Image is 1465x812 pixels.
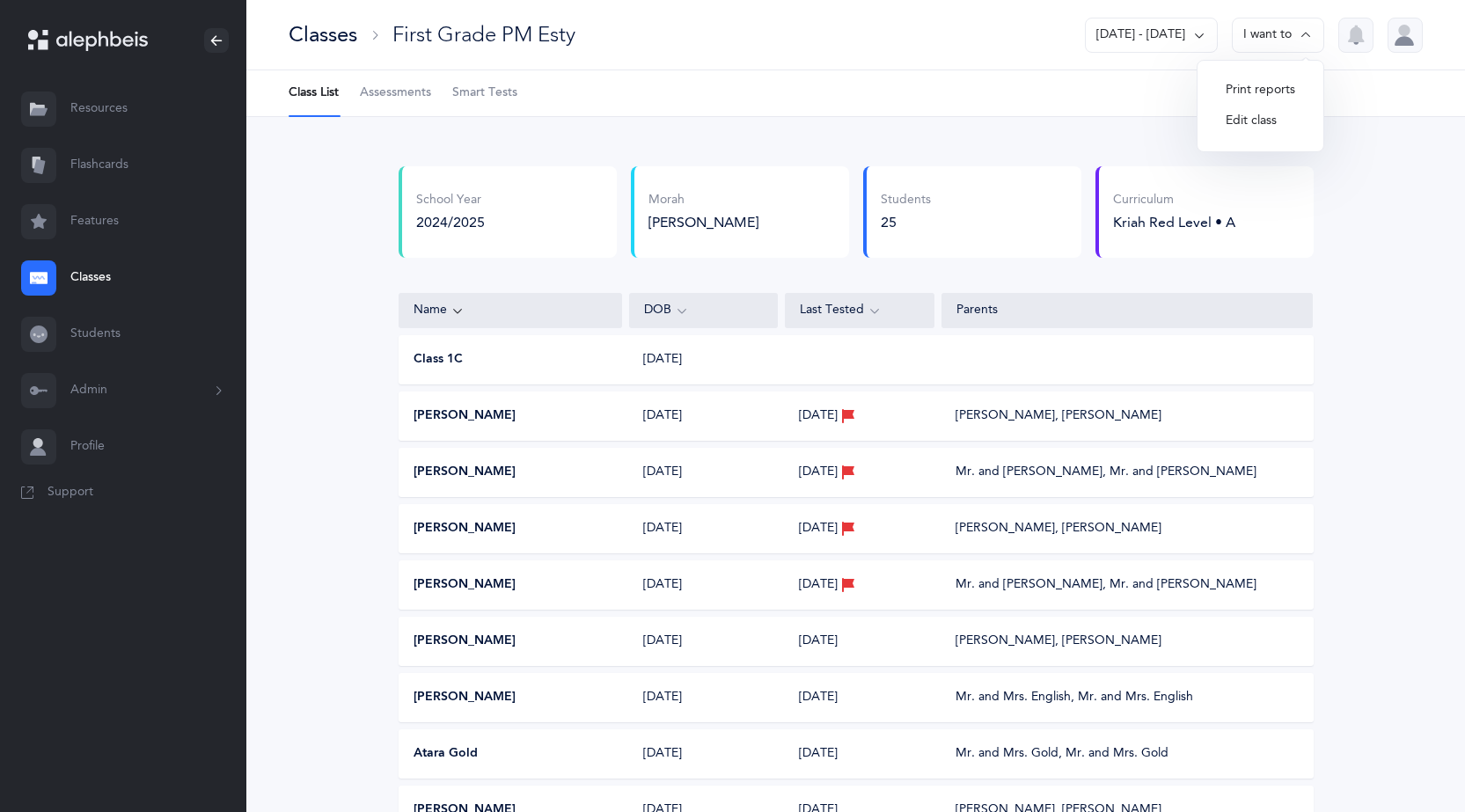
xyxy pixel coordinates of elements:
div: Morah [648,192,835,209]
div: 25 [881,213,931,232]
span: [DATE] [799,520,838,538]
div: [DATE] [629,576,778,594]
div: [DATE] [629,745,778,763]
div: Parents [956,302,1299,319]
span: [DATE] [799,407,838,425]
button: Atara Gold [414,745,478,763]
div: Mr. and [PERSON_NAME], Mr. and [PERSON_NAME] [956,576,1256,594]
div: Mr. and Mrs. English, Mr. and Mrs. English [956,689,1193,706]
div: Kriah Red Level • A [1113,213,1235,232]
div: Name [414,301,607,320]
button: [PERSON_NAME] [414,689,516,706]
button: [PERSON_NAME] [414,633,516,650]
span: Smart Tests [452,84,517,102]
div: [DATE] [629,407,778,425]
span: [DATE] [799,689,838,706]
button: [PERSON_NAME] [414,407,516,425]
button: Print reports [1212,75,1309,106]
button: [DATE] - [DATE] [1085,18,1218,53]
div: [DATE] [629,520,778,538]
div: [PERSON_NAME], [PERSON_NAME] [956,520,1161,538]
button: [PERSON_NAME] [414,576,516,594]
div: [DATE] [629,464,778,481]
span: [DATE] [799,576,838,594]
span: [DATE] [799,464,838,481]
div: [PERSON_NAME], [PERSON_NAME] [956,407,1161,425]
button: Class 1C [414,351,463,369]
div: Curriculum [1113,192,1235,209]
button: [PERSON_NAME] [414,464,516,481]
div: Mr. and [PERSON_NAME], Mr. and [PERSON_NAME] [956,464,1256,481]
div: First Grade PM Esty [392,20,575,49]
div: Classes [289,20,357,49]
div: DOB [644,301,764,320]
span: Assessments [360,84,431,102]
div: 2024/2025 [416,213,485,232]
span: Support [48,484,93,501]
span: [DATE] [799,633,838,650]
div: [DATE] [629,633,778,650]
div: [DATE] [629,351,778,369]
div: [PERSON_NAME] [648,213,835,232]
button: [PERSON_NAME] [414,520,516,538]
div: Students [881,192,931,209]
div: [DATE] [629,689,778,706]
div: Mr. and Mrs. Gold, Mr. and Mrs. Gold [956,745,1168,763]
div: [PERSON_NAME], [PERSON_NAME] [956,633,1161,650]
div: Last Tested [800,301,919,320]
button: Edit class [1212,106,1309,137]
button: I want to [1232,18,1324,53]
span: [DATE] [799,745,838,763]
div: School Year [416,192,485,209]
